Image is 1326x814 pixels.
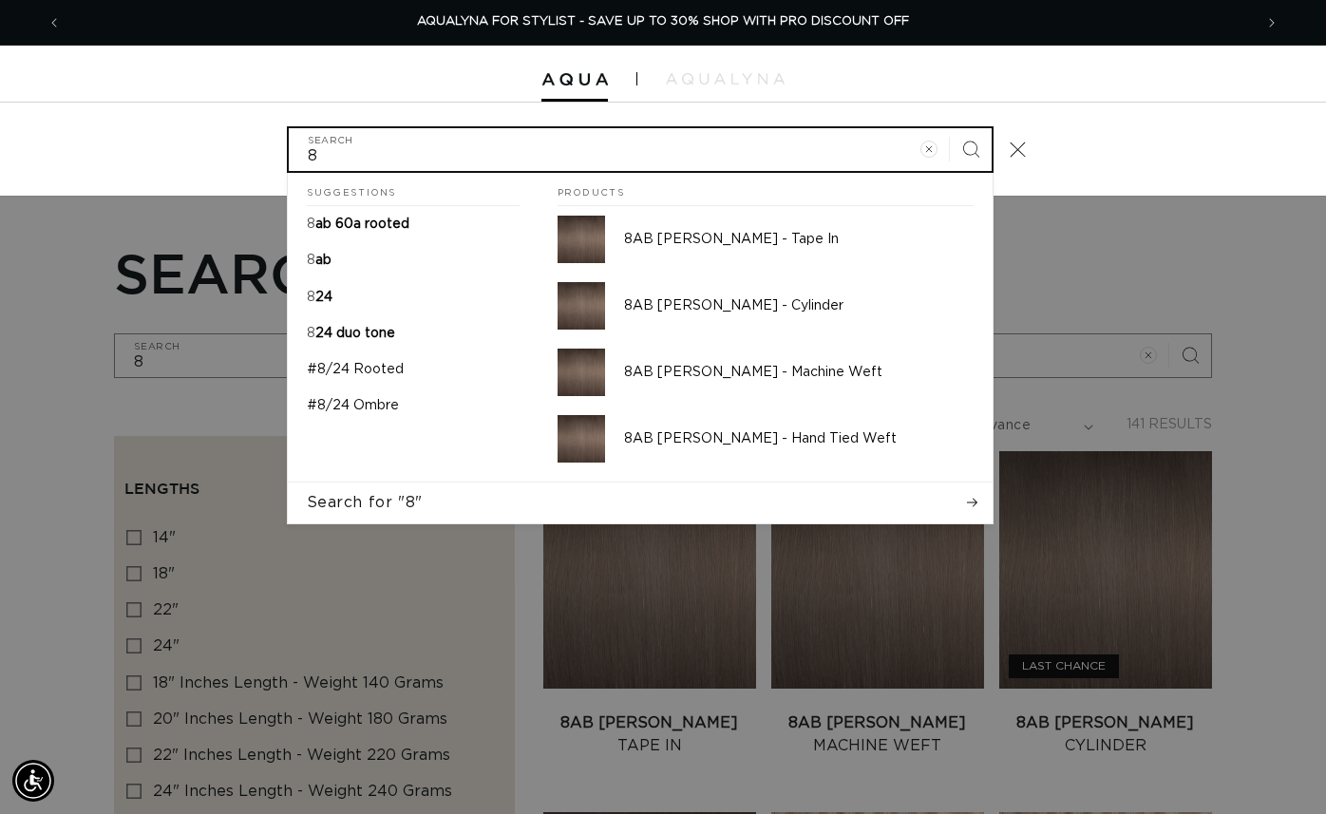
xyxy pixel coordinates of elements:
iframe: Chat Widget [1231,723,1326,814]
span: Search for "8" [307,492,423,513]
button: Search [950,128,992,170]
p: 8 24 duo tone [307,325,395,342]
button: Previous announcement [33,5,75,41]
button: Next announcement [1251,5,1293,41]
a: 8 24 duo tone [288,315,539,351]
mark: 8 [307,291,315,304]
a: 8AB [PERSON_NAME] - Cylinder [539,273,993,339]
a: 8ab [288,242,539,278]
a: 8AB [PERSON_NAME] - Hand Tied Weft [539,406,993,472]
button: Clear search term [908,128,950,170]
a: #8/24 Ombre [288,388,539,424]
img: aqualyna.com [666,73,785,85]
img: 8AB Ash Brown - Hand Tied Weft [558,415,605,463]
span: AQUALYNA FOR STYLIST - SAVE UP TO 30% SHOP WITH PRO DISCOUNT OFF [417,15,909,28]
img: Aqua Hair Extensions [541,73,608,86]
p: 8AB [PERSON_NAME] - Hand Tied Weft [624,430,974,447]
img: 8AB Ash Brown - Tape In [558,216,605,263]
mark: 8 [307,218,315,231]
p: 8ab [307,252,331,269]
p: 8 24 [307,289,332,306]
p: #8/24 Rooted [307,361,404,378]
h2: Products [558,173,974,207]
h2: Suggestions [307,173,520,207]
span: 24 duo tone [315,327,395,340]
span: ab [315,254,331,267]
p: 8AB [PERSON_NAME] - Machine Weft [624,364,974,381]
a: #8/24 Rooted [288,351,539,388]
p: 8ab 60a rooted [307,216,409,233]
p: 8AB [PERSON_NAME] - Cylinder [624,297,974,314]
a: 8AB [PERSON_NAME] - Tape In [539,206,993,273]
img: 8AB Ash Brown - Machine Weft [558,349,605,396]
button: Close [997,128,1039,170]
a: 8ab 60a rooted [288,206,539,242]
span: ab 60a rooted [315,218,409,231]
p: 8AB [PERSON_NAME] - Tape In [624,231,974,248]
mark: 8 [307,327,315,340]
a: 8 24 [288,279,539,315]
img: 8AB Ash Brown - Cylinder [558,282,605,330]
input: Search [289,128,992,171]
span: 24 [315,291,332,304]
a: 8AB [PERSON_NAME] - Machine Weft [539,339,993,406]
div: Accessibility Menu [12,760,54,802]
mark: 8 [307,254,315,267]
p: #8/24 Ombre [307,397,399,414]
